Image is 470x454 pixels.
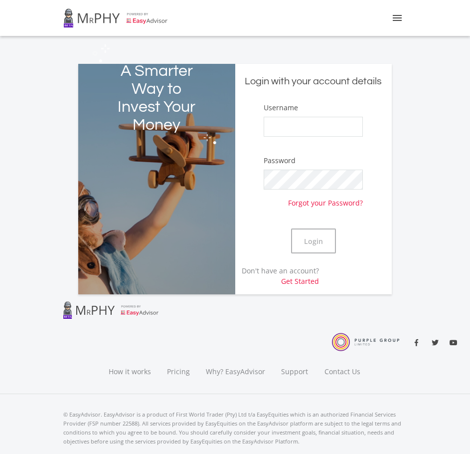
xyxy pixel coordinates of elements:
h2: A Smarter Way to Invest Your Money [110,62,204,134]
a: How it works [101,355,159,370]
a: Pricing [159,355,198,370]
a: Forgot your Password? [288,190,363,208]
h5: Login with your account details [243,75,384,88]
button: Toggle navigation [387,8,407,28]
a: Get Started [281,276,319,286]
label: Password [264,156,296,166]
a: Contact Us [316,355,369,370]
a: Why? EasyAdvisor [198,355,273,370]
p: © EasyAdvisor. EasyAdvisor is a product of First World Trader (Pty) Ltd t/a EasyEquities which is... [63,410,407,446]
i: menu [391,12,403,24]
label: Username [264,103,298,113]
a: Support [273,355,316,370]
button: Login [291,228,336,253]
p: Don't have an account? [235,265,319,286]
